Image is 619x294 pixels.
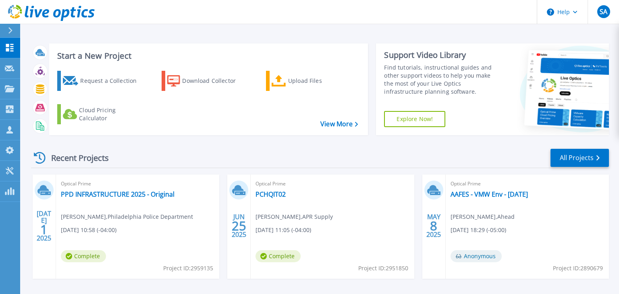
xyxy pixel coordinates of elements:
[61,226,116,234] span: [DATE] 10:58 (-04:00)
[40,226,48,233] span: 1
[162,71,251,91] a: Download Collector
[255,226,311,234] span: [DATE] 11:05 (-04:00)
[451,226,506,234] span: [DATE] 18:29 (-05:00)
[255,179,409,188] span: Optical Prime
[36,211,52,241] div: [DATE] 2025
[255,212,333,221] span: [PERSON_NAME] , APR Supply
[182,73,247,89] div: Download Collector
[232,222,246,229] span: 25
[384,50,501,60] div: Support Video Library
[384,64,501,96] div: Find tutorials, instructional guides and other support videos to help you make the most of your L...
[426,211,441,241] div: MAY 2025
[550,149,609,167] a: All Projects
[553,264,603,273] span: Project ID: 2890679
[266,71,356,91] a: Upload Files
[57,51,358,60] h3: Start a New Project
[31,148,120,168] div: Recent Projects
[231,211,247,241] div: JUN 2025
[79,106,143,122] div: Cloud Pricing Calculator
[358,264,408,273] span: Project ID: 2951850
[61,179,214,188] span: Optical Prime
[451,179,604,188] span: Optical Prime
[255,190,286,198] a: PCHQIT02
[57,71,147,91] a: Request a Collection
[288,73,353,89] div: Upload Files
[600,8,607,15] span: SA
[451,250,502,262] span: Anonymous
[430,222,437,229] span: 8
[80,73,145,89] div: Request a Collection
[451,190,528,198] a: AAFES - VMW Env - [DATE]
[57,104,147,124] a: Cloud Pricing Calculator
[163,264,213,273] span: Project ID: 2959135
[255,250,301,262] span: Complete
[451,212,515,221] span: [PERSON_NAME] , Ahead
[384,111,445,127] a: Explore Now!
[61,212,193,221] span: [PERSON_NAME] , Philadelphia Police Department
[61,250,106,262] span: Complete
[61,190,174,198] a: PPD INFRASTRUCTURE 2025 - Original
[320,120,358,128] a: View More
